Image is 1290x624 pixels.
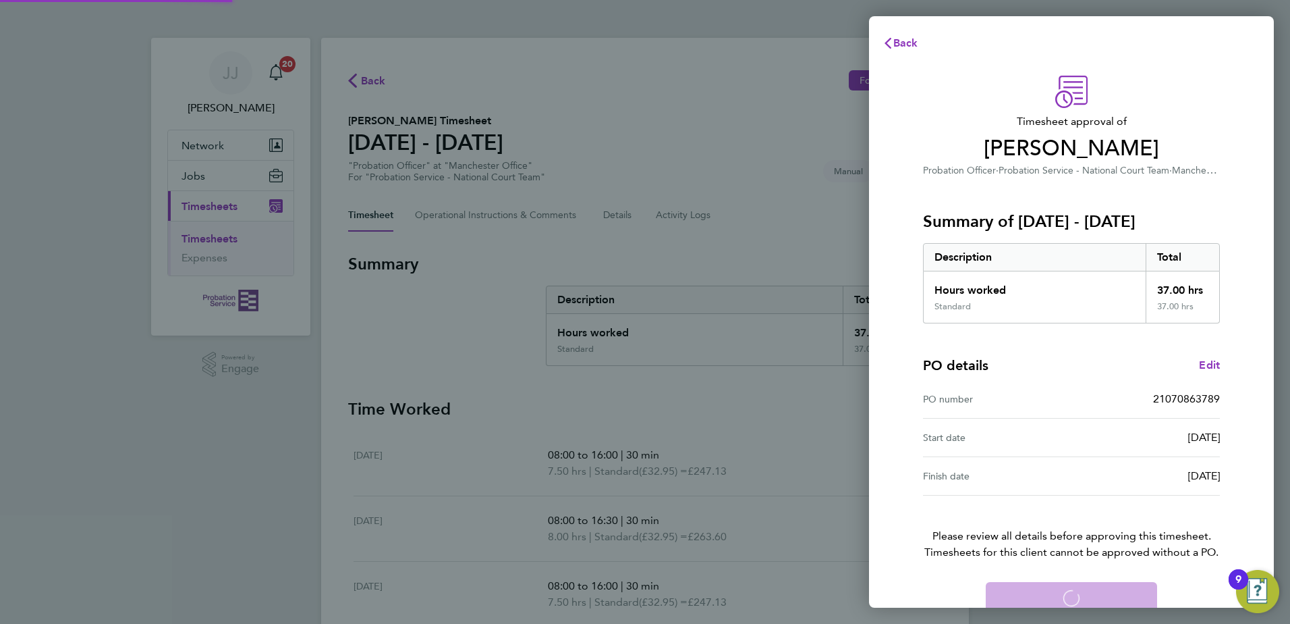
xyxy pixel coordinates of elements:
[1172,163,1251,176] span: Manchester Office
[923,430,1071,446] div: Start date
[1071,468,1220,484] div: [DATE]
[1235,579,1241,597] div: 9
[1236,570,1279,613] button: Open Resource Center, 9 new notifications
[1146,271,1220,301] div: 37.00 hrs
[923,165,996,176] span: Probation Officer
[869,30,932,57] button: Back
[996,165,999,176] span: ·
[1169,165,1172,176] span: ·
[924,271,1146,301] div: Hours worked
[1146,301,1220,323] div: 37.00 hrs
[907,496,1236,561] p: Please review all details before approving this timesheet.
[893,36,918,49] span: Back
[999,165,1169,176] span: Probation Service - National Court Team
[923,113,1220,130] span: Timesheet approval of
[1071,430,1220,446] div: [DATE]
[923,391,1071,407] div: PO number
[923,243,1220,323] div: Summary of 25 - 31 Aug 2025
[1146,244,1220,271] div: Total
[1199,357,1220,373] a: Edit
[907,544,1236,561] span: Timesheets for this client cannot be approved without a PO.
[924,244,1146,271] div: Description
[1199,359,1220,371] span: Edit
[923,468,1071,484] div: Finish date
[923,135,1220,162] span: [PERSON_NAME]
[923,211,1220,232] h3: Summary of [DATE] - [DATE]
[934,301,971,312] div: Standard
[923,356,988,375] h4: PO details
[1153,392,1220,405] span: 21070863789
